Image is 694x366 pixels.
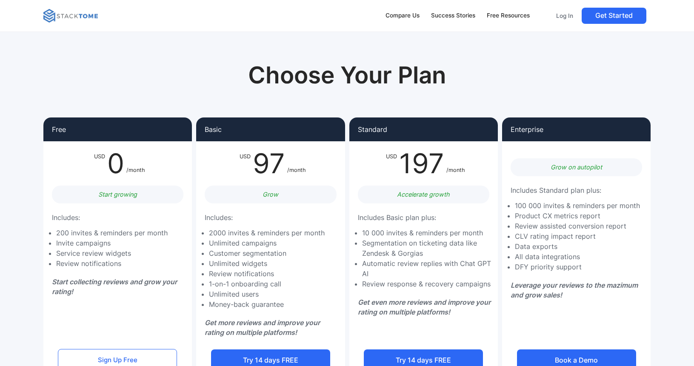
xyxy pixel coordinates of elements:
p: Free [52,126,66,133]
div: 197 [397,150,446,177]
li: Unlimited users [209,289,325,299]
a: Success Stories [427,7,480,25]
li: 2000 invites & reminders per month [209,228,325,238]
li: All data integrations [515,252,640,262]
em: Get even more reviews and improve your rating on multiple platforms! [358,298,491,316]
li: Automatic review replies with Chat GPT AI [362,258,494,279]
li: Customer segmentation [209,248,325,258]
div: Free Resources [487,11,530,20]
a: Free Resources [483,7,534,25]
em: Start growing [98,191,137,198]
li: Unlimited widgets [209,258,325,269]
li: 100 000 invites & reminders per month [515,200,640,211]
li: 200 invites & reminders per month [56,228,168,238]
div: USD [240,150,251,177]
li: Product CX metrics report [515,211,640,221]
p: Includes: [205,212,233,223]
div: /month [446,150,465,177]
em: Get more reviews and improve your rating on multiple platforms! [205,318,320,336]
div: /month [126,150,145,177]
li: Review response & recovery campaigns [362,279,494,289]
p: Includes Basic plan plus: [358,212,436,223]
em: Accelerate growth [397,191,450,198]
li: Review notifications [209,269,325,279]
li: Review notifications [56,258,168,269]
li: Service review widgets [56,248,168,258]
li: Review assisted conversion report [515,221,640,231]
h1: Choose Your Plan [214,61,480,89]
a: Log In [551,8,578,24]
div: Compare Us [386,11,420,20]
em: Start collecting reviews and grow your rating! [52,277,177,295]
li: Unlimited campaigns [209,238,325,248]
li: 10 000 invites & reminders per month [362,228,494,238]
a: Compare Us [382,7,424,25]
li: DFY priority support [515,262,640,272]
li: Invite campaigns [56,238,168,248]
div: USD [94,150,105,177]
li: Segmentation on ticketing data like Zendesk & Gorgias [362,238,494,258]
p: Standard [358,126,387,133]
div: Success Stories [431,11,475,20]
li: Data exports [515,241,640,252]
div: /month [287,150,306,177]
li: CLV rating impact report [515,231,640,241]
li: Money-back guarantee [209,299,325,309]
p: Includes Standard plan plus: [511,185,601,196]
p: Log In [556,12,573,20]
em: Grow on autopilot [551,163,602,171]
li: 1-on-1 onboarding call [209,279,325,289]
p: Basic [205,126,222,133]
div: 97 [251,150,287,177]
a: Get Started [582,8,646,24]
em: Grow [263,191,278,198]
em: Leverage your reviews to the mazimum and grow sales! [511,281,638,299]
p: Enterprise [511,126,543,133]
p: Includes: [52,212,80,223]
div: 0 [105,150,126,177]
div: USD [386,150,397,177]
